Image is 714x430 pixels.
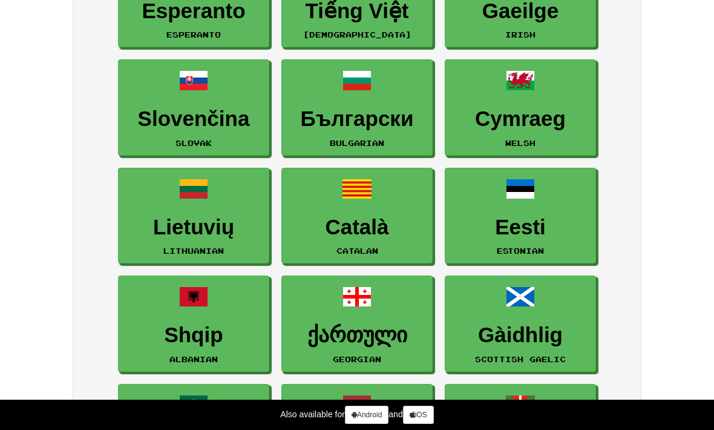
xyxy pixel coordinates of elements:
[163,246,224,255] small: Lithuanian
[125,323,263,347] h3: Shqip
[288,107,426,131] h3: Български
[445,59,596,156] a: CymraegWelsh
[281,168,433,264] a: CatalàCatalan
[403,406,434,424] a: iOS
[497,246,544,255] small: Estonian
[451,216,589,239] h3: Eesti
[303,30,411,39] small: [DEMOGRAPHIC_DATA]
[336,246,378,255] small: Catalan
[281,59,433,156] a: БългарскиBulgarian
[125,216,263,239] h3: Lietuvių
[281,276,433,372] a: ქართულიGeorgian
[118,168,269,264] a: LietuviųLithuanian
[175,139,212,147] small: Slovak
[166,30,221,39] small: Esperanto
[505,139,535,147] small: Welsh
[118,276,269,372] a: ShqipAlbanian
[125,107,263,131] h3: Slovenčina
[451,323,589,347] h3: Gàidhlig
[333,355,381,363] small: Georgian
[451,107,589,131] h3: Cymraeg
[330,139,384,147] small: Bulgarian
[169,355,218,363] small: Albanian
[345,406,388,424] a: Android
[288,216,426,239] h3: Català
[118,59,269,156] a: SlovenčinaSlovak
[445,168,596,264] a: EestiEstonian
[475,355,566,363] small: Scottish Gaelic
[288,323,426,347] h3: ქართული
[505,30,535,39] small: Irish
[445,276,596,372] a: GàidhligScottish Gaelic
